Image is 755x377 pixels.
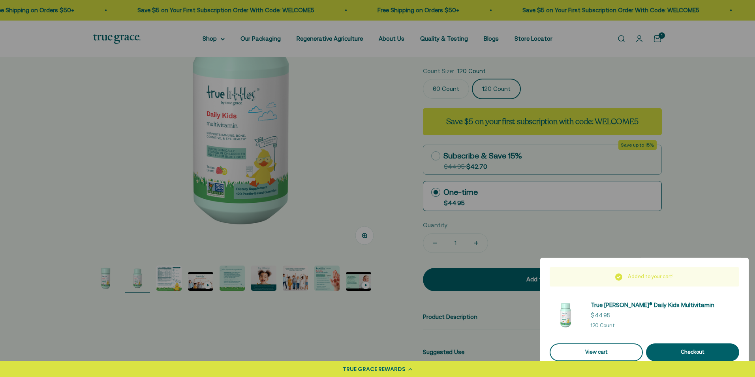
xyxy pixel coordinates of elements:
[343,365,406,373] div: TRUE GRACE REWARDS
[591,322,714,330] p: 120 Count
[646,343,739,361] button: Checkout
[550,267,739,287] div: Added to your cart!
[591,311,610,320] sale-price: $44.95
[591,300,714,310] a: True [PERSON_NAME]® Daily Kids Multivitamin
[550,299,581,331] img: True Littles® Daily Kids Multivitamin
[655,348,730,356] div: Checkout
[550,343,643,361] a: View cart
